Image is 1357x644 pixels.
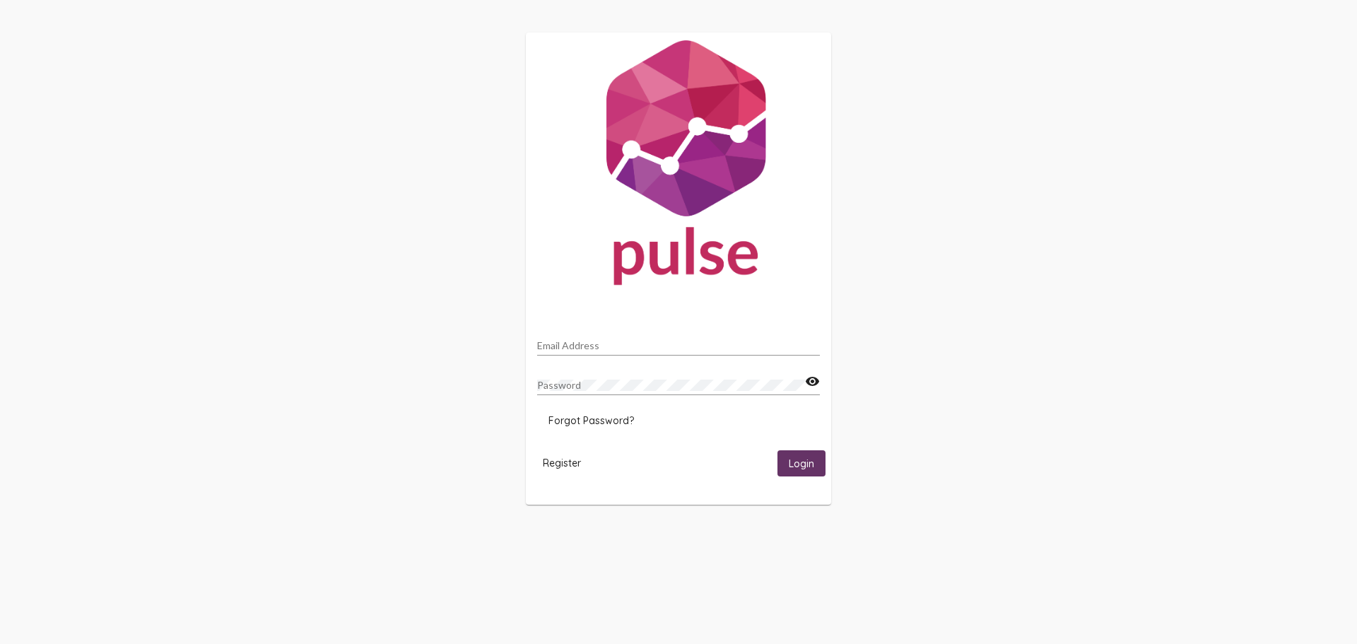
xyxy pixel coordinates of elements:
span: Login [789,457,814,470]
button: Login [777,450,826,476]
span: Forgot Password? [548,414,634,427]
img: Pulse For Good Logo [526,33,831,300]
span: Register [543,457,581,469]
button: Forgot Password? [537,408,645,433]
button: Register [531,450,592,476]
mat-icon: visibility [805,373,820,390]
